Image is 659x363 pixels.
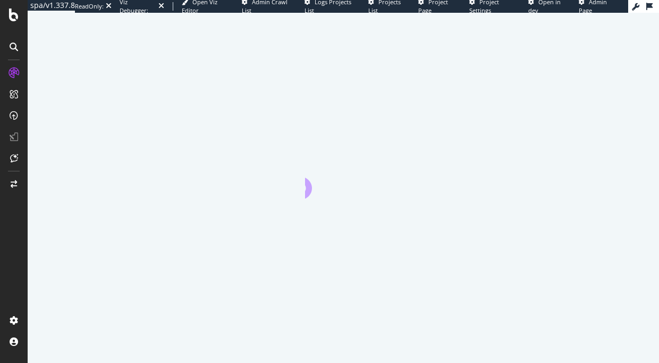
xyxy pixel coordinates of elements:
[75,2,104,11] div: ReadOnly:
[305,160,382,199] div: animation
